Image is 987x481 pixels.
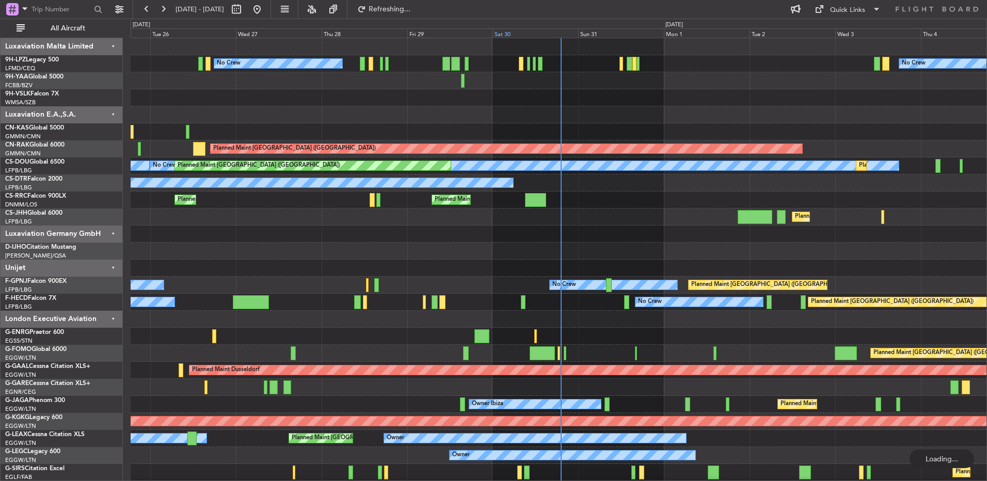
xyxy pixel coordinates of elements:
div: Planned Maint [GEOGRAPHIC_DATA] ([GEOGRAPHIC_DATA]) [292,430,454,446]
a: LFMD/CEQ [5,65,35,72]
div: Owner [387,430,404,446]
div: Sun 31 [578,28,664,38]
div: Planned Maint [GEOGRAPHIC_DATA] ([GEOGRAPHIC_DATA]) [178,158,340,173]
a: G-JAGAPhenom 300 [5,397,65,404]
span: Refreshing... [368,6,411,13]
span: CN-KAS [5,125,29,131]
span: CS-DOU [5,159,29,165]
a: LFPB/LBG [5,167,32,174]
button: Quick Links [809,1,886,18]
div: Owner Ibiza [472,396,503,412]
span: CS-JHH [5,210,27,216]
div: Planned Maint [GEOGRAPHIC_DATA] ([GEOGRAPHIC_DATA]) [435,192,597,207]
div: Tue 26 [150,28,236,38]
a: G-SIRSCitation Excel [5,466,65,472]
a: EGNR/CEG [5,388,36,396]
span: G-LEAX [5,431,27,438]
button: All Aircraft [11,20,112,37]
span: F-GPNJ [5,278,27,284]
a: F-GPNJFalcon 900EX [5,278,67,284]
span: G-FOMO [5,346,31,352]
span: F-HECD [5,295,28,301]
button: Refreshing... [353,1,415,18]
a: F-HECDFalcon 7X [5,295,56,301]
span: G-LEGC [5,448,27,455]
div: No Crew [552,277,576,293]
a: 9H-YAAGlobal 5000 [5,74,63,80]
span: 9H-LPZ [5,57,26,63]
span: G-GAAL [5,363,29,370]
a: CN-RAKGlobal 6000 [5,142,65,148]
span: CS-RRC [5,193,27,199]
span: G-KGKG [5,414,29,421]
span: G-GARE [5,380,29,387]
a: CS-RRCFalcon 900LX [5,193,66,199]
span: 9H-VSLK [5,91,30,97]
a: EGGW/LTN [5,422,36,430]
div: Fri 29 [407,28,493,38]
a: G-FOMOGlobal 6000 [5,346,67,352]
div: Wed 27 [236,28,322,38]
a: GMMN/CMN [5,150,41,157]
a: CS-DTRFalcon 2000 [5,176,62,182]
a: LFPB/LBG [5,184,32,191]
div: No Crew [153,158,177,173]
a: WMSA/SZB [5,99,36,106]
div: No Crew [638,294,662,310]
span: G-SIRS [5,466,25,472]
span: All Aircraft [27,25,109,32]
a: [PERSON_NAME]/QSA [5,252,66,260]
a: LFPB/LBG [5,218,32,226]
div: [DATE] [133,21,150,29]
div: Planned Maint [GEOGRAPHIC_DATA] ([GEOGRAPHIC_DATA]) [691,277,854,293]
a: DNMM/LOS [5,201,37,209]
a: CS-JHHGlobal 6000 [5,210,62,216]
div: Loading... [910,450,974,468]
a: CS-DOUGlobal 6500 [5,159,65,165]
div: Mon 1 [664,28,750,38]
a: G-GARECessna Citation XLS+ [5,380,90,387]
a: G-LEAXCessna Citation XLS [5,431,85,438]
span: [DATE] - [DATE] [176,5,224,14]
a: EGSS/STN [5,337,33,345]
div: Thu 28 [322,28,407,38]
a: EGLF/FAB [5,473,32,481]
a: GMMN/CMN [5,133,41,140]
span: G-JAGA [5,397,29,404]
a: EGGW/LTN [5,354,36,362]
a: LFPB/LBG [5,303,32,311]
a: EGGW/LTN [5,439,36,447]
a: EGGW/LTN [5,405,36,413]
span: 9H-YAA [5,74,28,80]
a: G-GAALCessna Citation XLS+ [5,363,90,370]
a: LFPB/LBG [5,286,32,294]
span: D-IJHO [5,244,26,250]
div: No Crew [902,56,926,71]
div: Tue 2 [750,28,835,38]
a: D-IJHOCitation Mustang [5,244,76,250]
div: Planned Maint Dusseldorf [192,362,260,378]
div: Planned Maint [GEOGRAPHIC_DATA] ([GEOGRAPHIC_DATA]) [213,141,376,156]
a: EGGW/LTN [5,371,36,379]
div: No Crew [217,56,241,71]
a: CN-KASGlobal 5000 [5,125,64,131]
a: G-LEGCLegacy 600 [5,448,60,455]
span: CN-RAK [5,142,29,148]
a: EGGW/LTN [5,456,36,464]
a: G-KGKGLegacy 600 [5,414,62,421]
input: Trip Number [31,2,91,17]
div: Sat 30 [492,28,578,38]
div: Planned Maint [GEOGRAPHIC_DATA] ([GEOGRAPHIC_DATA]) [178,192,340,207]
div: [DATE] [665,21,683,29]
div: Wed 3 [835,28,921,38]
div: Owner [452,447,470,463]
span: G-ENRG [5,329,29,335]
div: Planned Maint [GEOGRAPHIC_DATA] ([GEOGRAPHIC_DATA]) [781,396,943,412]
a: G-ENRGPraetor 600 [5,329,64,335]
a: FCBB/BZV [5,82,33,89]
span: CS-DTR [5,176,27,182]
div: Quick Links [830,5,865,15]
a: 9H-VSLKFalcon 7X [5,91,59,97]
div: Planned Maint [GEOGRAPHIC_DATA] ([GEOGRAPHIC_DATA]) [811,294,974,310]
a: 9H-LPZLegacy 500 [5,57,59,63]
